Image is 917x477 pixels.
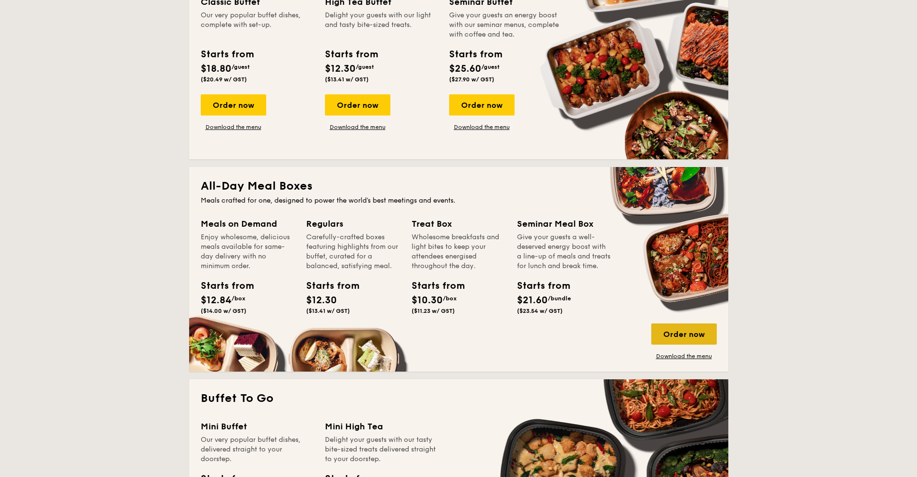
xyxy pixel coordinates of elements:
[449,94,515,116] div: Order now
[548,295,571,302] span: /bundle
[306,295,337,306] span: $12.30
[517,295,548,306] span: $21.60
[201,435,313,464] div: Our very popular buffet dishes, delivered straight to your doorstep.
[325,63,356,75] span: $12.30
[412,232,505,271] div: Wholesome breakfasts and light bites to keep your attendees energised throughout the day.
[412,217,505,231] div: Treat Box
[201,76,247,83] span: ($20.49 w/ GST)
[201,420,313,433] div: Mini Buffet
[517,217,611,231] div: Seminar Meal Box
[306,279,349,293] div: Starts from
[443,295,457,302] span: /box
[232,64,250,70] span: /guest
[201,232,295,271] div: Enjoy wholesome, delicious meals available for same-day delivery with no minimum order.
[325,11,438,39] div: Delight your guests with our light and tasty bite-sized treats.
[412,279,455,293] div: Starts from
[306,217,400,231] div: Regulars
[517,232,611,271] div: Give your guests a well-deserved energy boost with a line-up of meals and treats for lunch and br...
[517,279,560,293] div: Starts from
[201,47,253,62] div: Starts from
[517,308,563,314] span: ($23.54 w/ GST)
[651,323,717,345] div: Order now
[201,196,717,206] div: Meals crafted for one, designed to power the world's best meetings and events.
[412,308,455,314] span: ($11.23 w/ GST)
[232,295,245,302] span: /box
[201,179,717,194] h2: All-Day Meal Boxes
[306,232,400,271] div: Carefully-crafted boxes featuring highlights from our buffet, curated for a balanced, satisfying ...
[325,47,377,62] div: Starts from
[306,308,350,314] span: ($13.41 w/ GST)
[201,63,232,75] span: $18.80
[325,420,438,433] div: Mini High Tea
[201,295,232,306] span: $12.84
[449,123,515,131] a: Download the menu
[412,295,443,306] span: $10.30
[201,123,266,131] a: Download the menu
[201,279,244,293] div: Starts from
[449,63,481,75] span: $25.60
[325,435,438,464] div: Delight your guests with our tasty bite-sized treats delivered straight to your doorstep.
[325,76,369,83] span: ($13.41 w/ GST)
[201,391,717,406] h2: Buffet To Go
[356,64,374,70] span: /guest
[481,64,500,70] span: /guest
[449,47,502,62] div: Starts from
[651,352,717,360] a: Download the menu
[201,11,313,39] div: Our very popular buffet dishes, complete with set-up.
[201,217,295,231] div: Meals on Demand
[449,76,494,83] span: ($27.90 w/ GST)
[325,94,390,116] div: Order now
[449,11,562,39] div: Give your guests an energy boost with our seminar menus, complete with coffee and tea.
[325,123,390,131] a: Download the menu
[201,94,266,116] div: Order now
[201,308,246,314] span: ($14.00 w/ GST)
